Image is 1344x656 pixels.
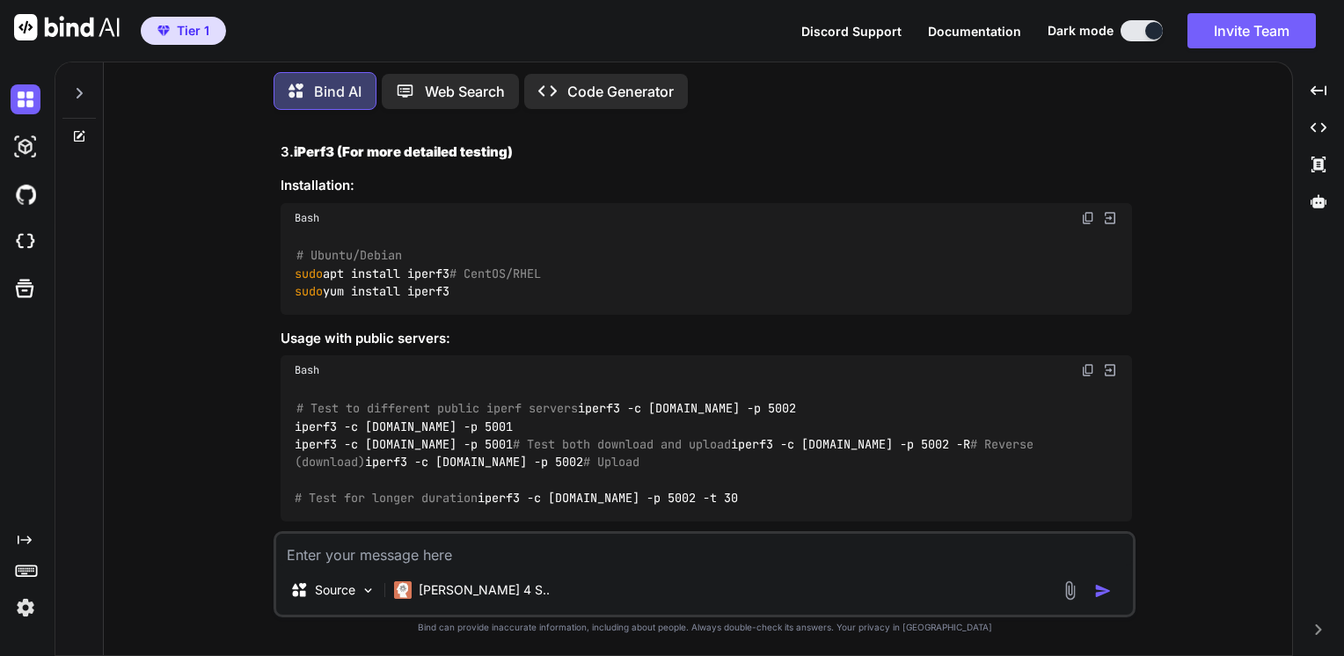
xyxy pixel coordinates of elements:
span: # CentOS/RHEL [449,266,541,281]
strong: iPerf3 (For more detailed testing) [294,143,513,160]
p: [PERSON_NAME] 4 S.. [419,581,550,599]
p: Web Search [425,81,505,102]
img: copy [1081,363,1095,377]
span: sudo [295,266,323,281]
img: darkChat [11,84,40,114]
span: # Ubuntu/Debian [296,248,402,264]
h3: Installation: [281,176,1132,196]
img: Open in Browser [1102,210,1118,226]
p: Bind AI [314,81,362,102]
img: copy [1081,211,1095,225]
img: Bind AI [14,14,120,40]
span: Bash [295,211,319,225]
span: # Test to different public iperf servers [296,400,578,416]
span: Tier 1 [177,22,209,40]
span: # Upload [583,455,639,470]
p: Code Generator [567,81,674,102]
span: # Reverse (download) [295,436,1041,470]
img: icon [1094,582,1112,600]
span: sudo [295,284,323,300]
img: cloudideIcon [11,227,40,257]
span: Dark mode [1048,22,1114,40]
button: premiumTier 1 [141,17,226,45]
code: iperf3 -c [DOMAIN_NAME] -p 5002 iperf3 -c [DOMAIN_NAME] -p 5001 iperf3 -c [DOMAIN_NAME] -p 5001 i... [295,399,1041,507]
img: settings [11,593,40,623]
img: Claude 4 Sonnet [394,581,412,599]
img: Open in Browser [1102,362,1118,378]
button: Discord Support [801,22,902,40]
img: premium [157,26,170,36]
img: darkAi-studio [11,132,40,162]
span: Bash [295,363,319,377]
p: Bind can provide inaccurate information, including about people. Always double-check its answers.... [274,621,1136,634]
img: attachment [1060,580,1080,601]
span: # Test both download and upload [513,436,731,452]
span: Discord Support [801,24,902,39]
img: githubDark [11,179,40,209]
img: Pick Models [361,583,376,598]
button: Documentation [928,22,1021,40]
h2: 3. [281,142,1132,163]
h3: Usage with public servers: [281,329,1132,349]
p: Source [315,581,355,599]
code: apt install iperf3 yum install iperf3 [295,246,541,301]
button: Invite Team [1187,13,1316,48]
span: # Test for longer duration [295,490,478,506]
span: Documentation [928,24,1021,39]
